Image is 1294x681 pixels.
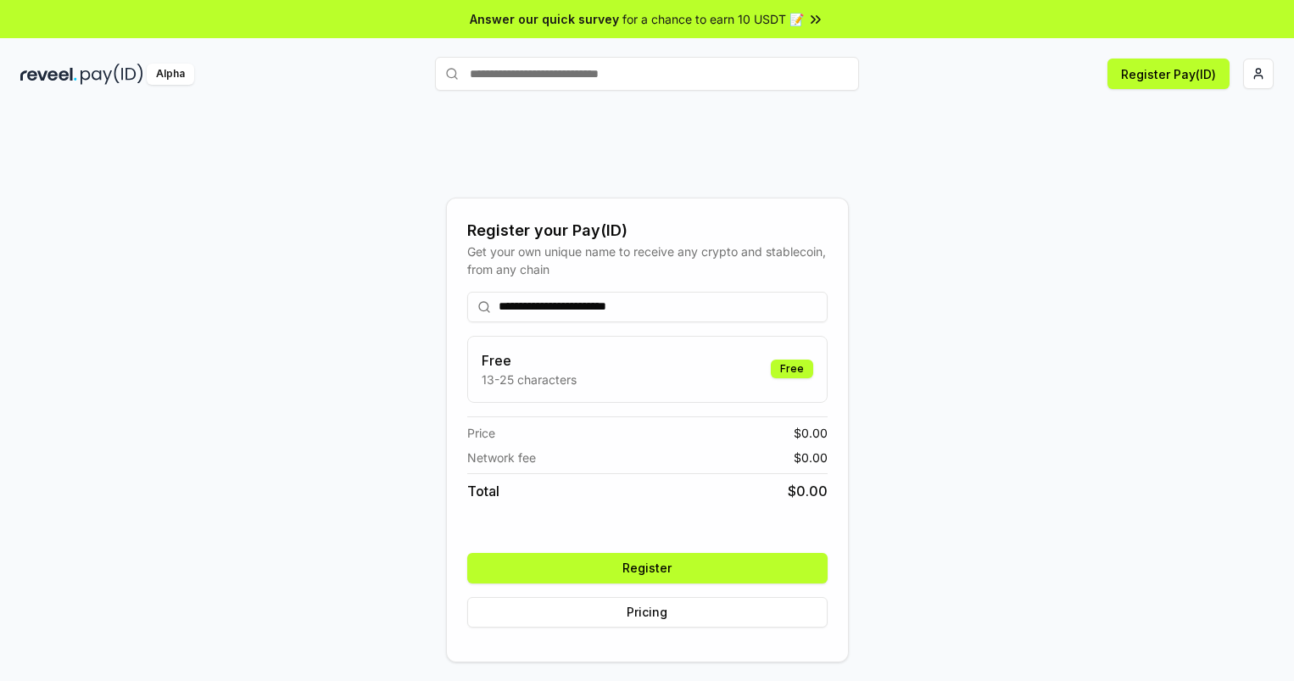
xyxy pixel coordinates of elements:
[771,360,813,378] div: Free
[482,371,577,388] p: 13-25 characters
[622,10,804,28] span: for a chance to earn 10 USDT 📝
[482,350,577,371] h3: Free
[467,424,495,442] span: Price
[467,243,828,278] div: Get your own unique name to receive any crypto and stablecoin, from any chain
[81,64,143,85] img: pay_id
[467,481,499,501] span: Total
[467,553,828,583] button: Register
[20,64,77,85] img: reveel_dark
[467,219,828,243] div: Register your Pay(ID)
[467,449,536,466] span: Network fee
[794,424,828,442] span: $ 0.00
[147,64,194,85] div: Alpha
[1107,59,1230,89] button: Register Pay(ID)
[467,597,828,628] button: Pricing
[470,10,619,28] span: Answer our quick survey
[794,449,828,466] span: $ 0.00
[788,481,828,501] span: $ 0.00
